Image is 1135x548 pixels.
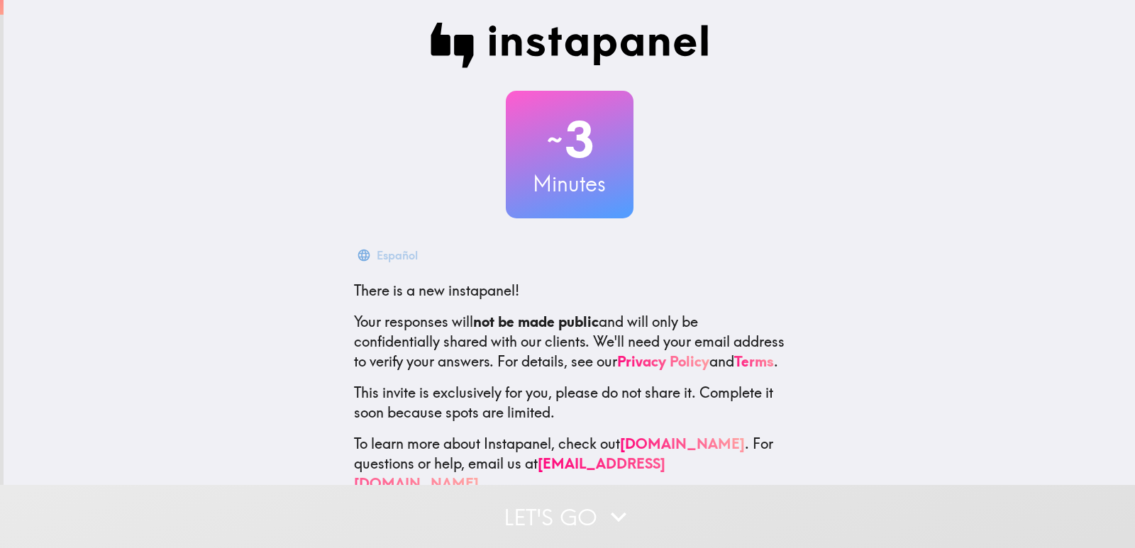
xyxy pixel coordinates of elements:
[506,169,633,198] h3: Minutes
[354,241,423,269] button: Español
[617,352,709,370] a: Privacy Policy
[377,245,418,265] div: Español
[354,312,785,371] p: Your responses will and will only be confidentially shared with our clients. We'll need your emai...
[545,118,565,161] span: ~
[506,111,633,169] h2: 3
[734,352,774,370] a: Terms
[354,434,785,493] p: To learn more about Instapanel, check out . For questions or help, email us at .
[473,313,599,330] b: not be made public
[620,435,745,452] a: [DOMAIN_NAME]
[354,281,519,299] span: There is a new instapanel!
[431,23,709,68] img: Instapanel
[354,383,785,423] p: This invite is exclusively for you, please do not share it. Complete it soon because spots are li...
